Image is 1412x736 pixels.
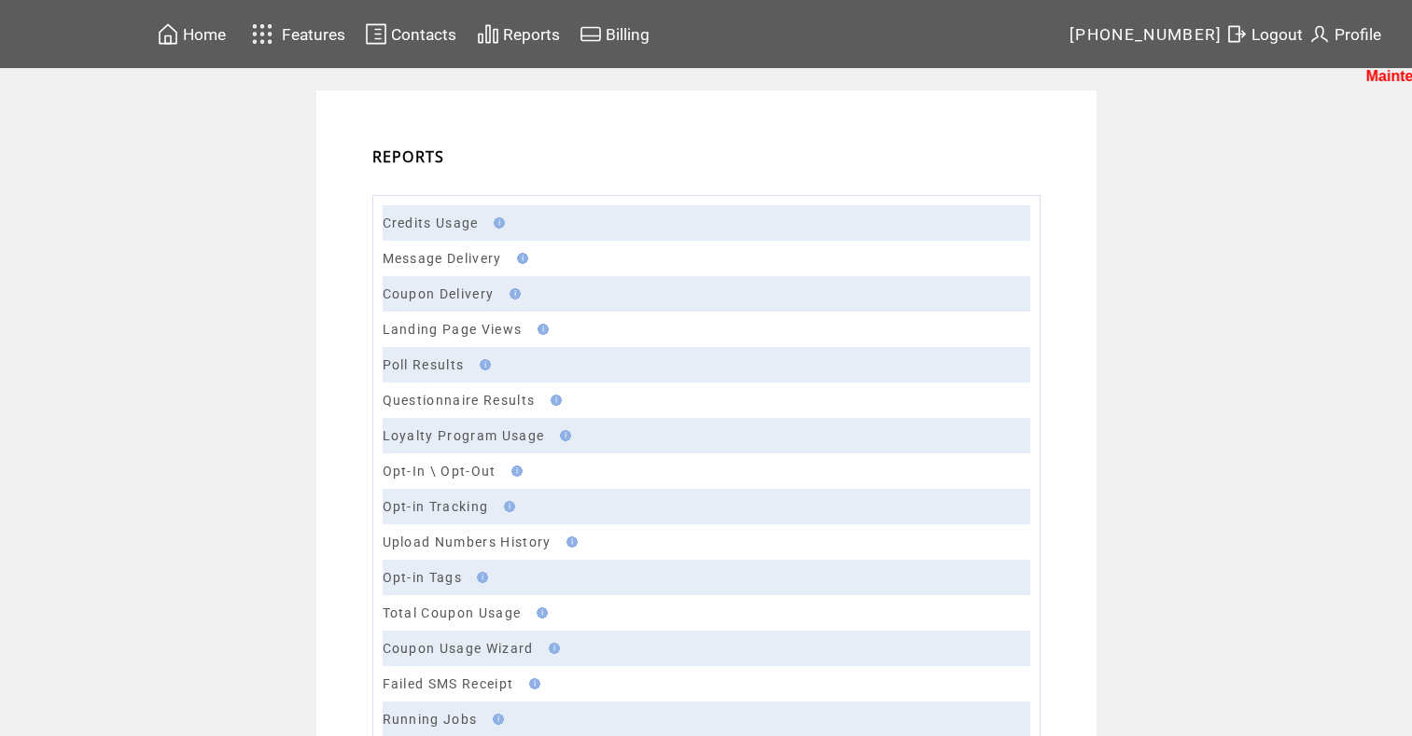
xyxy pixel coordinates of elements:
img: help.gif [504,288,521,299]
a: Coupon Delivery [383,286,495,301]
a: Upload Numbers History [383,535,552,549]
span: Features [282,25,345,44]
img: help.gif [498,501,515,512]
a: Running Jobs [383,712,478,727]
a: Failed SMS Receipt [383,676,514,691]
a: Contacts [362,20,459,49]
img: contacts.svg [365,22,387,46]
img: help.gif [474,359,491,370]
img: help.gif [511,253,528,264]
a: Landing Page Views [383,322,523,337]
span: [PHONE_NUMBER] [1069,25,1223,44]
img: creidtcard.svg [580,22,602,46]
span: Profile [1335,25,1381,44]
a: Reports [474,20,563,49]
a: Coupon Usage Wizard [383,641,534,656]
a: Opt-In \ Opt-Out [383,464,496,479]
a: Poll Results [383,357,465,372]
span: Home [183,25,226,44]
img: help.gif [488,217,505,229]
a: Billing [577,20,652,49]
a: Total Coupon Usage [383,605,522,620]
span: REPORTS [372,146,445,167]
a: Message Delivery [383,251,502,266]
a: Home [154,20,229,49]
img: help.gif [487,714,504,725]
img: chart.svg [477,22,499,46]
img: features.svg [246,19,279,49]
a: Profile [1306,20,1384,49]
img: exit.svg [1225,22,1248,46]
img: help.gif [561,536,578,548]
span: Logout [1251,25,1303,44]
span: Reports [503,25,560,44]
img: home.svg [157,22,179,46]
a: Credits Usage [383,215,479,230]
img: help.gif [554,430,571,441]
a: Features [244,16,349,52]
span: Billing [606,25,650,44]
a: Questionnaire Results [383,393,536,408]
a: Loyalty Program Usage [383,428,545,443]
img: help.gif [471,572,488,583]
img: help.gif [524,678,540,689]
img: help.gif [506,465,523,477]
img: help.gif [532,324,549,335]
span: Contacts [391,25,456,44]
img: help.gif [545,395,562,406]
img: profile.svg [1308,22,1331,46]
a: Opt-in Tracking [383,499,489,514]
img: help.gif [531,607,548,618]
a: Logout [1223,20,1306,49]
img: help.gif [543,643,560,654]
a: Opt-in Tags [383,570,463,585]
